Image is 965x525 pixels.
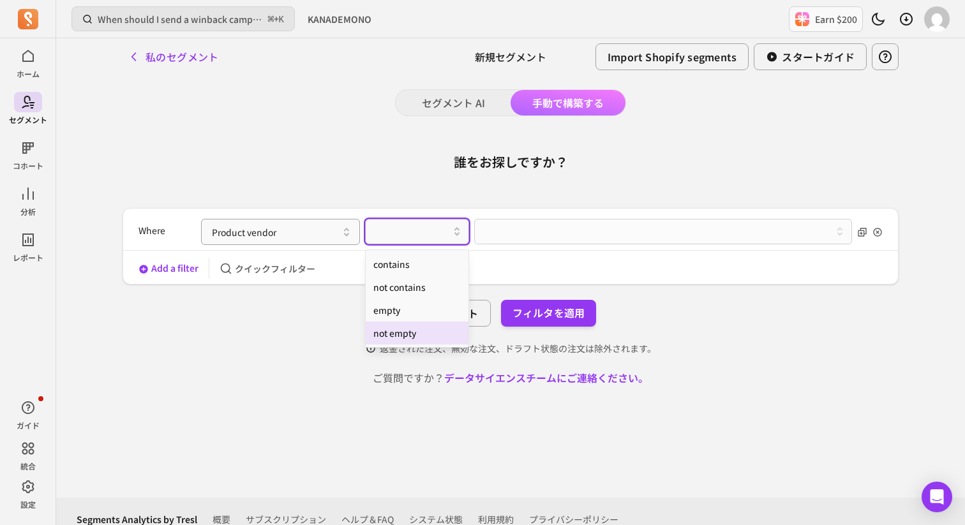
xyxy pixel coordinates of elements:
[20,207,36,217] p: 分析
[71,6,295,31] button: When should I send a winback campaign to prevent churn?⌘+K
[366,322,468,344] div: not empty
[268,12,284,26] span: +
[454,153,568,171] h1: 誰をお探しですか？
[754,43,867,70] button: スタートガイド
[924,6,950,32] img: avatar
[300,8,379,31] button: KANADEMONO
[138,219,165,242] p: Where
[279,15,284,25] kbd: K
[201,219,360,245] button: Product vendor
[267,11,274,27] kbd: ⌘
[13,161,43,171] p: コホート
[9,115,47,125] p: セグメント
[501,300,597,327] button: フィルタを適用
[17,69,40,79] p: ホーム
[396,90,511,115] button: セグメント AI
[20,461,36,471] p: 統合
[235,262,315,275] p: クイックフィルター
[20,499,36,510] p: 設定
[13,253,43,263] p: レポート
[123,370,899,385] p: ご質問ですか？
[475,49,546,64] p: 新規セグメント
[220,262,315,275] button: クイックフィルター
[444,370,648,385] button: データサイエンスチームにご連絡ください。
[782,49,855,64] p: スタートガイド
[865,6,891,32] button: Toggle dark mode
[922,482,952,512] div: Open Intercom Messenger
[595,43,749,70] button: Import Shopify segments
[789,6,863,32] button: Earn $200
[366,276,468,299] div: not contains
[366,253,468,276] div: contains
[308,13,371,26] span: KANADEMONO
[138,262,198,275] button: Add a filter
[380,342,656,355] p: 返金された注文、無効な注文、ドラフト状態の注文は除外されます。
[815,13,857,26] p: Earn $200
[17,420,40,431] p: ガイド
[366,299,468,322] div: empty
[123,44,224,70] button: 私のセグメント
[98,13,263,26] p: When should I send a winback campaign to prevent churn?
[511,90,625,115] button: 手動で構築する
[14,395,42,433] button: ガイド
